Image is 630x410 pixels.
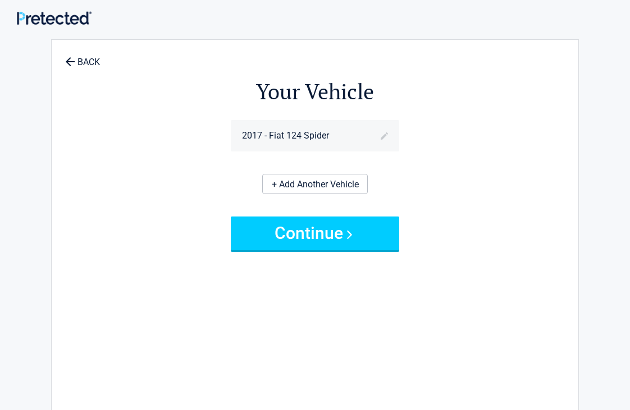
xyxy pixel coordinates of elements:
[381,132,388,140] img: Edit Car
[262,174,368,194] a: + Add Another Vehicle
[242,129,329,142] span: 2017 - Fiat 124 Spider
[63,47,102,67] a: BACK
[113,77,517,106] h2: Your Vehicle
[17,11,92,25] img: Main Logo
[231,216,399,250] button: Continue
